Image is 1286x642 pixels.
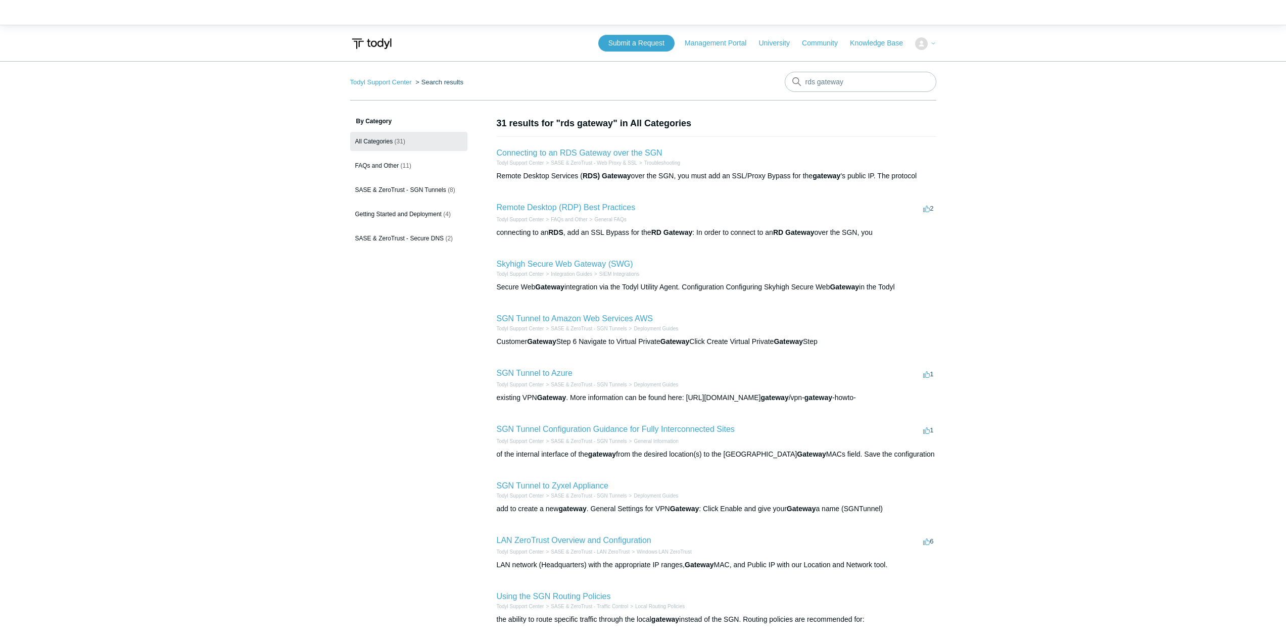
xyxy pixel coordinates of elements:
[651,615,679,623] em: gateway
[497,536,651,545] a: LAN ZeroTrust Overview and Configuration
[544,270,592,278] li: Integration Guides
[497,604,544,609] a: Todyl Support Center
[497,282,936,292] div: Secure Web integration via the Todyl Utility Agent. Configuration Configuring Skyhigh Secure Web ...
[535,283,564,291] em: Gateway
[497,381,544,388] li: Todyl Support Center
[443,211,451,218] span: (4)
[350,229,467,248] a: SASE & ZeroTrust - Secure DNS (2)
[634,326,678,331] a: Deployment Guides
[350,78,412,86] a: Todyl Support Center
[551,160,637,166] a: SASE & ZeroTrust - Web Proxy & SSL
[923,205,933,212] span: 2
[497,549,544,555] a: Todyl Support Center
[497,216,544,223] li: Todyl Support Center
[401,162,411,169] span: (11)
[797,450,826,458] em: Gateway
[497,504,936,514] div: add to create a new . General Settings for VPN : Click Enable and give your a name (SGNTunnel)
[634,493,678,499] a: Deployment Guides
[527,337,556,345] em: Gateway
[598,35,675,52] a: Submit a Request
[813,172,840,180] em: gateway
[923,370,933,378] span: 1
[497,325,544,332] li: Todyl Support Center
[445,235,453,242] span: (2)
[544,548,630,556] li: SASE & ZeroTrust - LAN ZeroTrust
[497,171,936,181] div: Remote Desktop Services ( over the SGN, you must add an SSL/Proxy Bypass for the 's public IP. Th...
[497,438,544,444] a: Todyl Support Center
[497,437,544,445] li: Todyl Support Center
[448,186,455,193] span: (8)
[497,203,636,212] a: Remote Desktop (RDP) Best Practices
[627,381,679,388] li: Deployment Guides
[497,159,544,167] li: Todyl Support Center
[592,270,639,278] li: SIEM Integrations
[644,160,680,166] a: Troubleshooting
[497,117,936,130] h1: 31 results for "rds gateway" in All Categories
[350,132,467,151] a: All Categories (31)
[583,172,631,180] em: RDS) Gateway
[551,271,592,277] a: Integration Guides
[355,186,446,193] span: SASE & ZeroTrust - SGN Tunnels
[413,78,463,86] li: Search results
[350,180,467,200] a: SASE & ZeroTrust - SGN Tunnels (8)
[551,549,630,555] a: SASE & ZeroTrust - LAN ZeroTrust
[804,393,832,402] em: gateway
[830,283,859,291] em: Gateway
[544,492,627,500] li: SASE & ZeroTrust - SGN Tunnels
[497,260,633,268] a: Skyhigh Secure Web Gateway (SWG)
[497,560,936,570] div: LAN network (Headquarters) with the appropriate IP ranges, MAC, and Public IP with our Location a...
[544,437,627,445] li: SASE & ZeroTrust - SGN Tunnels
[350,117,467,126] h3: By Category
[497,149,662,157] a: Connecting to an RDS Gateway over the SGN
[497,492,544,500] li: Todyl Support Center
[497,603,544,610] li: Todyl Support Center
[395,138,405,145] span: (31)
[850,38,913,48] a: Knowledge Base
[497,314,653,323] a: SGN Tunnel to Amazon Web Services AWS
[548,228,563,236] em: RDS
[497,449,936,460] div: of the internal interface of the from the desired location(s) to the [GEOGRAPHIC_DATA] MACs field...
[497,217,544,222] a: Todyl Support Center
[774,337,803,345] em: Gateway
[355,162,399,169] span: FAQs and Other
[635,604,685,609] a: Local Routing Policies
[497,160,544,166] a: Todyl Support Center
[355,235,444,242] span: SASE & ZeroTrust - Secure DNS
[544,325,627,332] li: SASE & ZeroTrust - SGN Tunnels
[670,505,699,513] em: Gateway
[551,438,627,444] a: SASE & ZeroTrust - SGN Tunnels
[628,603,685,610] li: Local Routing Policies
[551,382,627,387] a: SASE & ZeroTrust - SGN Tunnels
[551,604,628,609] a: SASE & ZeroTrust - Traffic Control
[497,481,608,490] a: SGN Tunnel to Zyxel Appliance
[350,156,467,175] a: FAQs and Other (11)
[923,426,933,434] span: 1
[497,493,544,499] a: Todyl Support Center
[637,159,680,167] li: Troubleshooting
[497,369,573,377] a: SGN Tunnel to Azure
[787,505,816,513] em: Gateway
[497,614,936,625] div: the ability to route specific traffic through the local instead of the SGN. Routing policies are ...
[634,382,678,387] a: Deployment Guides
[599,271,639,277] a: SIEM Integrations
[923,537,933,545] span: 6
[355,138,393,145] span: All Categories
[537,393,566,402] em: Gateway
[350,78,414,86] li: Todyl Support Center
[630,548,691,556] li: Windows LAN ZeroTrust
[497,592,611,601] a: Using the SGN Routing Policies
[544,381,627,388] li: SASE & ZeroTrust - SGN Tunnels
[785,72,936,92] input: Search
[497,326,544,331] a: Todyl Support Center
[551,493,627,499] a: SASE & ZeroTrust - SGN Tunnels
[634,438,678,444] a: General Information
[637,549,692,555] a: Windows LAN ZeroTrust
[627,325,679,332] li: Deployment Guides
[660,337,690,345] em: Gateway
[544,159,637,167] li: SASE & ZeroTrust - Web Proxy & SSL
[497,227,936,238] div: connecting to an , add an SSL Bypass for the : In order to connect to an over the SGN, you
[497,336,936,347] div: Customer Step 6 Navigate to Virtual Private Click Create Virtual Private Step
[588,450,616,458] em: gateway
[685,38,756,48] a: Management Portal
[627,437,679,445] li: General Information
